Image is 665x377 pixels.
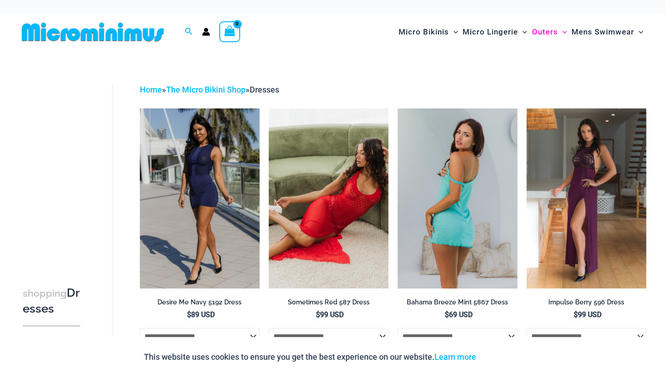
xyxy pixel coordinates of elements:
span: Menu Toggle [449,20,458,44]
a: Search icon link [185,26,193,38]
a: Micro LingerieMenu ToggleMenu Toggle [460,18,529,46]
span: Micro Bikinis [399,20,449,44]
h2: Desire Me Navy 5192 Dress [140,298,260,307]
bdi: 69 USD [445,310,473,319]
a: Impulse Berry 596 Dress 02Impulse Berry 596 Dress 03Impulse Berry 596 Dress 03 [527,108,646,288]
span: Mens Swimwear [571,20,634,44]
a: Sometimes Red 587 Dress 10Sometimes Red 587 Dress 09Sometimes Red 587 Dress 09 [269,108,389,288]
a: OutersMenu ToggleMenu Toggle [530,18,569,46]
a: Home [140,85,162,94]
h3: Dresses [23,285,80,317]
iframe: TrustedSite Certified [23,76,104,257]
span: $ [445,310,449,319]
a: Bahama Breeze Mint 5867 Dress 01Bahama Breeze Mint 5867 Dress 03Bahama Breeze Mint 5867 Dress 03 [398,108,517,288]
span: » » [140,85,279,94]
img: Bahama Breeze Mint 5867 Dress 03 [398,108,517,288]
span: shopping [23,288,67,299]
a: Bahama Breeze Mint 5867 Dress [398,298,517,310]
img: Desire Me Navy 5192 Dress 11 [140,108,260,288]
a: View Shopping Cart, empty [219,21,240,42]
span: $ [574,310,578,319]
span: Outers [532,20,558,44]
bdi: 99 USD [316,310,344,319]
a: Desire Me Navy 5192 Dress [140,298,260,310]
span: Micro Lingerie [463,20,518,44]
span: Dresses [250,85,279,94]
span: Menu Toggle [518,20,527,44]
a: The Micro Bikini Shop [166,85,246,94]
span: Menu Toggle [634,20,643,44]
a: Mens SwimwearMenu ToggleMenu Toggle [569,18,645,46]
nav: Site Navigation [395,17,647,47]
h2: Impulse Berry 596 Dress [527,298,646,307]
a: Account icon link [202,28,210,36]
a: Learn more [434,352,476,362]
a: Micro BikinisMenu ToggleMenu Toggle [396,18,460,46]
h2: Bahama Breeze Mint 5867 Dress [398,298,517,307]
img: MM SHOP LOGO FLAT [18,22,167,42]
bdi: 99 USD [574,310,601,319]
a: Impulse Berry 596 Dress [527,298,646,310]
p: This website uses cookies to ensure you get the best experience on our website. [144,350,476,364]
img: Impulse Berry 596 Dress 02 [527,108,646,288]
a: Desire Me Navy 5192 Dress 11Desire Me Navy 5192 Dress 09Desire Me Navy 5192 Dress 09 [140,108,260,288]
h2: Sometimes Red 587 Dress [269,298,389,307]
bdi: 89 USD [187,310,215,319]
button: Accept [483,346,522,368]
span: $ [316,310,320,319]
span: Menu Toggle [558,20,567,44]
span: $ [187,310,191,319]
img: Sometimes Red 587 Dress 10 [269,108,389,288]
a: Sometimes Red 587 Dress [269,298,389,310]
